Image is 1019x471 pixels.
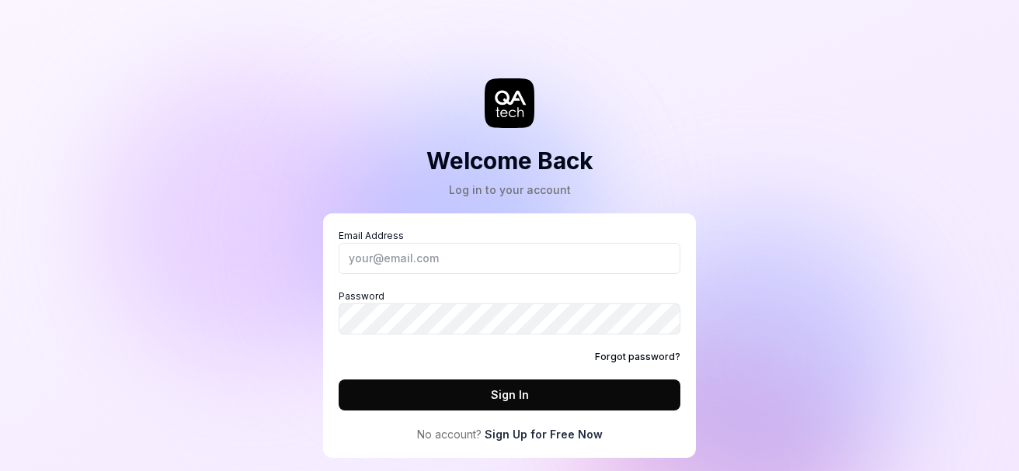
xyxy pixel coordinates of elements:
[417,426,482,442] span: No account?
[426,182,593,198] div: Log in to your account
[339,243,680,274] input: Email Address
[339,289,680,334] label: Password
[595,350,680,364] a: Forgot password?
[485,426,603,442] a: Sign Up for Free Now
[339,229,680,274] label: Email Address
[426,144,593,178] h2: Welcome Back
[339,379,680,410] button: Sign In
[339,303,680,334] input: Password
